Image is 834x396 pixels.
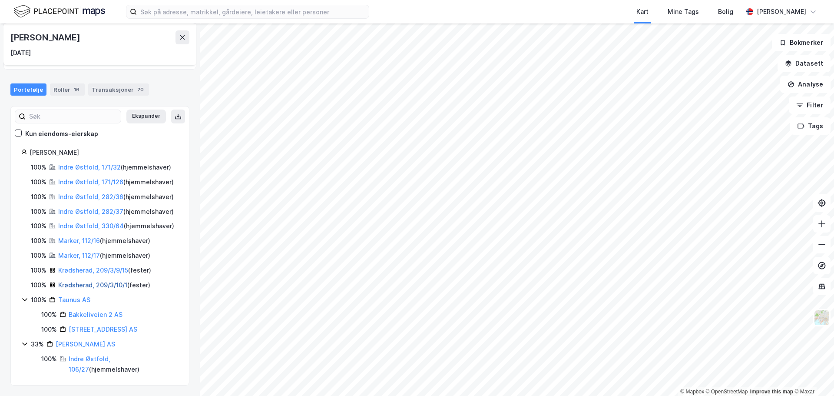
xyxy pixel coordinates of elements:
[136,85,146,94] div: 20
[58,206,174,217] div: ( hjemmelshaver )
[58,208,123,215] a: Indre Østfold, 282/37
[58,162,171,173] div: ( hjemmelshaver )
[789,97,831,114] button: Filter
[680,389,704,395] a: Mapbox
[58,266,128,274] a: Krødsherad, 209/3/9/15
[10,83,46,96] div: Portefølje
[58,177,174,187] div: ( hjemmelshaver )
[137,5,369,18] input: Søk på adresse, matrikkel, gårdeiere, leietakere eller personer
[757,7,806,17] div: [PERSON_NAME]
[636,7,649,17] div: Kart
[31,221,46,231] div: 100%
[58,252,100,259] a: Marker, 112/17
[31,280,46,290] div: 100%
[58,193,123,200] a: Indre Østfold, 282/36
[58,296,90,303] a: Taunus AS
[58,236,150,246] div: ( hjemmelshaver )
[791,354,834,396] div: Kontrollprogram for chat
[25,129,98,139] div: Kun eiendoms-eierskap
[718,7,733,17] div: Bolig
[31,250,46,261] div: 100%
[69,355,110,373] a: Indre Østfold, 106/27
[791,354,834,396] iframe: Chat Widget
[780,76,831,93] button: Analyse
[41,324,57,335] div: 100%
[58,221,174,231] div: ( hjemmelshaver )
[58,280,150,290] div: ( fester )
[58,163,121,171] a: Indre Østfold, 171/32
[58,178,123,186] a: Indre Østfold, 171/126
[31,265,46,276] div: 100%
[50,83,85,96] div: Roller
[10,30,82,44] div: [PERSON_NAME]
[750,389,793,395] a: Improve this map
[56,340,115,348] a: [PERSON_NAME] AS
[58,281,127,289] a: Krødsherad, 209/3/10/1
[30,147,179,158] div: [PERSON_NAME]
[790,117,831,135] button: Tags
[58,237,100,244] a: Marker, 112/16
[778,55,831,72] button: Datasett
[41,309,57,320] div: 100%
[31,206,46,217] div: 100%
[31,236,46,246] div: 100%
[31,162,46,173] div: 100%
[706,389,748,395] a: OpenStreetMap
[26,110,121,123] input: Søk
[31,177,46,187] div: 100%
[58,250,150,261] div: ( hjemmelshaver )
[668,7,699,17] div: Mine Tags
[41,354,57,364] div: 100%
[58,192,174,202] div: ( hjemmelshaver )
[772,34,831,51] button: Bokmerker
[69,326,137,333] a: [STREET_ADDRESS] AS
[88,83,149,96] div: Transaksjoner
[72,85,81,94] div: 16
[126,110,166,123] button: Ekspander
[69,311,122,318] a: Bakkeliveien 2 AS
[14,4,105,19] img: logo.f888ab2527a4732fd821a326f86c7f29.svg
[58,222,124,230] a: Indre Østfold, 330/64
[814,309,830,326] img: Z
[31,295,46,305] div: 100%
[10,48,31,58] div: [DATE]
[31,192,46,202] div: 100%
[69,354,179,375] div: ( hjemmelshaver )
[31,339,44,349] div: 33%
[58,265,151,276] div: ( fester )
